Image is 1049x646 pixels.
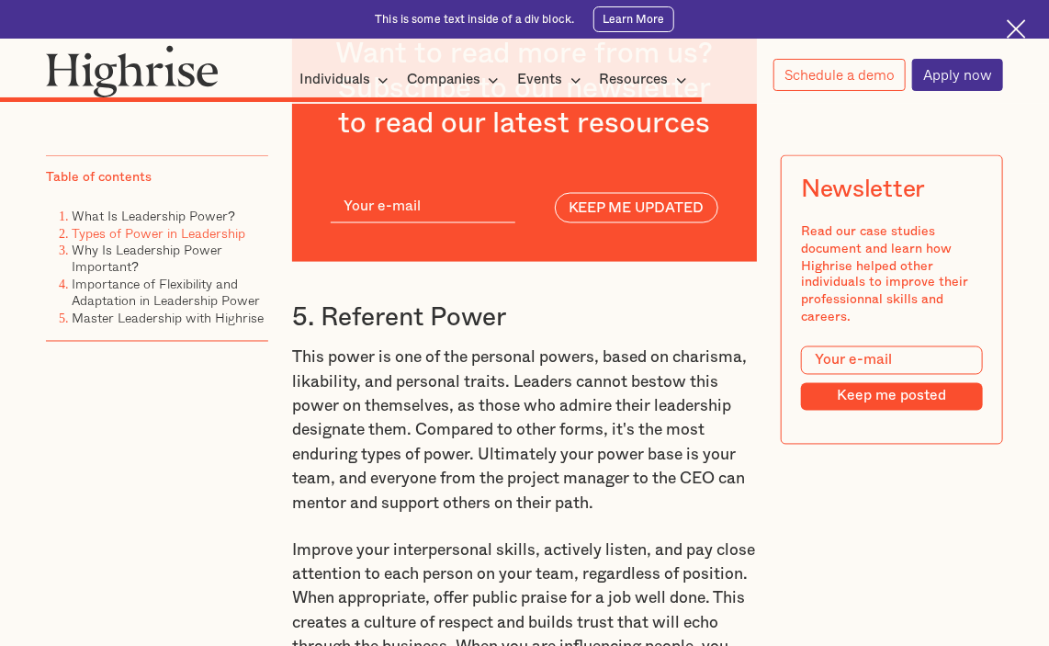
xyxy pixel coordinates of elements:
div: Events [518,69,587,91]
a: Learn More [593,6,673,32]
form: current-ascender-article-subscribe-form [331,188,718,223]
a: What Is Leadership Power? [72,206,235,225]
div: Resources [600,69,693,91]
input: Keep me posted [801,383,983,411]
a: Importance of Flexibility and Adaptation in Leadership Power [72,275,260,312]
div: Companies [407,69,480,91]
div: Individuals [299,69,370,91]
div: Table of contents [46,169,152,187]
div: Companies [407,69,504,91]
div: Newsletter [801,176,925,204]
h3: 5. Referent Power [292,302,757,334]
a: Types of Power in Leadership [72,222,245,242]
a: Schedule a demo [773,59,906,91]
a: Apply now [912,59,1003,91]
input: KEEP ME UPDATED [555,193,718,223]
input: Your e-mail [801,346,983,375]
a: Master Leadership with Highrise [72,309,264,328]
a: Why Is Leadership Power Important? [72,240,222,277]
p: This power is one of the personal powers, based on charisma, likability, and personal traits. Lea... [292,346,757,516]
div: Events [518,69,563,91]
img: Highrise logo [46,45,219,97]
img: Cross icon [1007,19,1026,39]
form: Modal Form [801,346,983,410]
div: Resources [600,69,669,91]
div: Individuals [299,69,394,91]
input: Your e-mail [331,188,515,223]
div: Read our case studies document and learn how Highrise helped other individuals to improve their p... [801,223,983,326]
div: This is some text inside of a div block. [375,12,574,28]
